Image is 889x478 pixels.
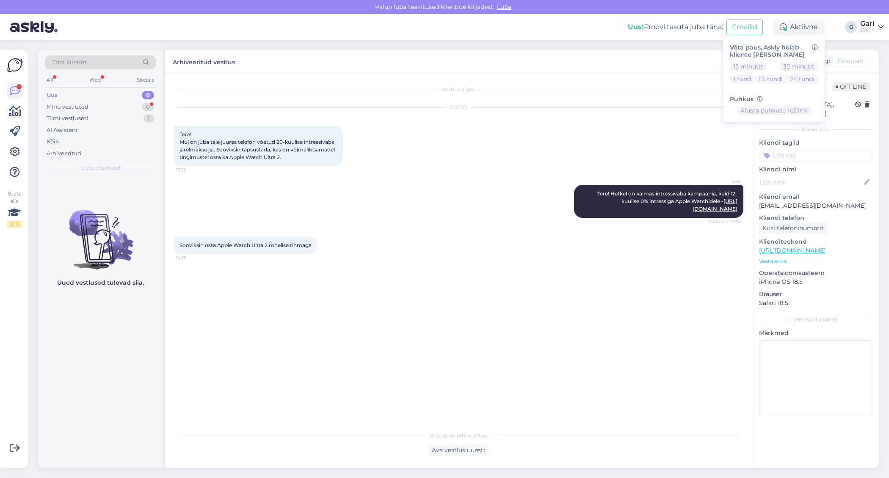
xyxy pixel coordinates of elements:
[430,432,488,440] span: Vestlus on arhiveeritud
[47,114,88,123] div: Tiimi vestlused
[726,19,763,35] button: Emailid
[173,55,235,67] label: Arhiveeritud vestlus
[860,20,875,27] div: Garl
[47,149,81,158] div: Arhiveeritud
[47,91,58,99] div: Uus
[57,278,144,287] p: Uued vestlused tulevad siia.
[179,131,336,160] span: Tere! Mul on juba teie juures telefon võetud 20-kuulise intressivaba järelmaksuga. Sooviksin täps...
[759,165,872,174] p: Kliendi nimi
[176,255,208,261] span: 14:13
[759,269,872,277] p: Operatsioonisüsteem
[759,192,872,201] p: Kliendi email
[45,74,55,85] div: All
[759,214,872,223] p: Kliendi telefon
[135,74,156,85] div: Socials
[730,62,766,71] button: 15 minutit
[38,195,163,271] img: No chats
[47,103,88,111] div: Minu vestlused
[709,178,741,184] span: Garl
[597,190,737,212] span: Tere! Hetkel on käimas intressivaba kampaania, kuid 12-kuulise 0% intressiga Apple Watchidele -
[144,114,154,123] div: 1
[860,20,884,34] a: GarlC&C
[730,96,818,103] h6: Puhkus
[759,258,872,265] p: Vaata edasi ...
[7,190,22,228] div: Vaata siia
[142,91,154,99] div: 0
[759,223,827,234] div: Küsi telefoninumbrit
[759,277,872,286] p: iPhone OS 18.5
[7,220,22,228] div: 2 / 3
[737,106,811,115] button: Alusta puhkuse režiimi
[176,167,208,173] span: 13:30
[837,57,863,66] span: Estonian
[759,316,872,324] div: [PERSON_NAME]
[730,44,818,58] h6: Võta paus, Askly hoiab kliente [PERSON_NAME]
[759,126,872,133] div: Kliendi info
[780,62,818,71] button: 30 minutit
[494,3,514,11] span: Luba
[88,74,102,85] div: Web
[47,137,59,146] div: Kõik
[142,103,154,111] div: 0
[174,104,743,111] div: [DATE]
[759,178,862,187] input: Lisa nimi
[428,445,489,456] div: Ava vestlus uuesti
[179,242,312,248] span: Sooviksin osta Apple Watch Ultra 2 rohelise rihmaga
[730,74,754,84] button: 1 tund
[628,22,723,32] div: Proovi tasuta juba täna:
[708,218,741,225] span: Nähtud ✓ 13:38
[7,57,23,73] img: Askly Logo
[759,138,872,147] p: Kliendi tag'id
[755,74,786,84] button: 1.5 tundi
[174,86,743,93] div: Vestlus algas
[759,247,825,254] a: [URL][DOMAIN_NAME]
[759,329,872,338] p: Märkmed
[759,299,872,308] p: Safari 18.5
[845,21,857,33] div: G
[81,164,120,172] span: Uued vestlused
[628,23,644,31] b: Uus!
[47,126,78,135] div: AI Assistent
[832,82,870,91] span: Offline
[759,290,872,299] p: Brauser
[773,19,825,35] div: Aktiivne
[759,149,872,162] input: Lisa tag
[787,74,818,84] button: 24 tundi
[759,237,872,246] p: Klienditeekond
[52,58,86,67] span: Otsi kliente
[759,201,872,210] p: [EMAIL_ADDRESS][DOMAIN_NAME]
[860,27,875,34] div: C&C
